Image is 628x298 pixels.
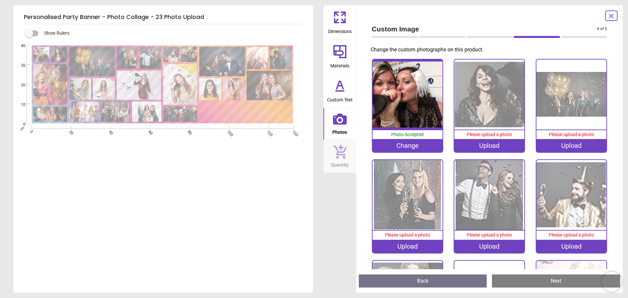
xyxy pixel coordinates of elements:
[147,129,151,133] span: 60
[328,25,352,35] span: Dimensions
[373,240,443,253] div: Upload
[323,108,356,140] button: Photos
[226,129,230,133] span: 100
[331,159,349,168] span: Quantity
[330,60,349,69] span: Materials
[597,26,607,32] span: 4 of 5
[107,129,112,133] span: 40
[323,140,356,173] button: Quantity
[371,46,613,53] p: Change the custom photographs on this product.
[13,82,26,88] span: 20
[24,10,303,24] h5: Personalised Party Banner - Photo Collage - 23 Photo Upload
[359,274,487,288] button: Back
[13,43,26,49] span: 40
[29,29,313,37] div: Show Rulers
[327,94,353,103] span: Custom Text
[454,139,524,152] div: Upload
[372,24,597,34] span: Custom Image
[323,40,356,74] button: Materials
[467,232,512,237] span: Please upload a photo
[549,232,594,237] span: Please upload a photo
[19,126,25,131] span: cm
[467,132,512,137] span: Please upload a photo
[492,274,620,288] button: Next
[391,132,424,137] span: Photo Accepted
[265,129,270,133] span: 120
[28,129,33,133] span: 0
[332,126,347,136] span: Photos
[186,129,191,133] span: 80
[68,129,72,133] span: 20
[373,139,443,152] div: Change
[13,122,26,127] span: 0
[13,63,26,68] span: 30
[536,240,606,253] div: Upload
[385,232,430,237] span: Please upload a photo
[323,74,356,108] button: Custom Text
[13,102,26,108] span: 10
[549,132,594,137] span: Please upload a photo
[291,129,295,133] span: 133
[454,240,524,253] div: Upload
[602,272,621,291] iframe: Brevo live chat
[323,5,356,39] button: Dimensions
[536,139,606,152] div: Upload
